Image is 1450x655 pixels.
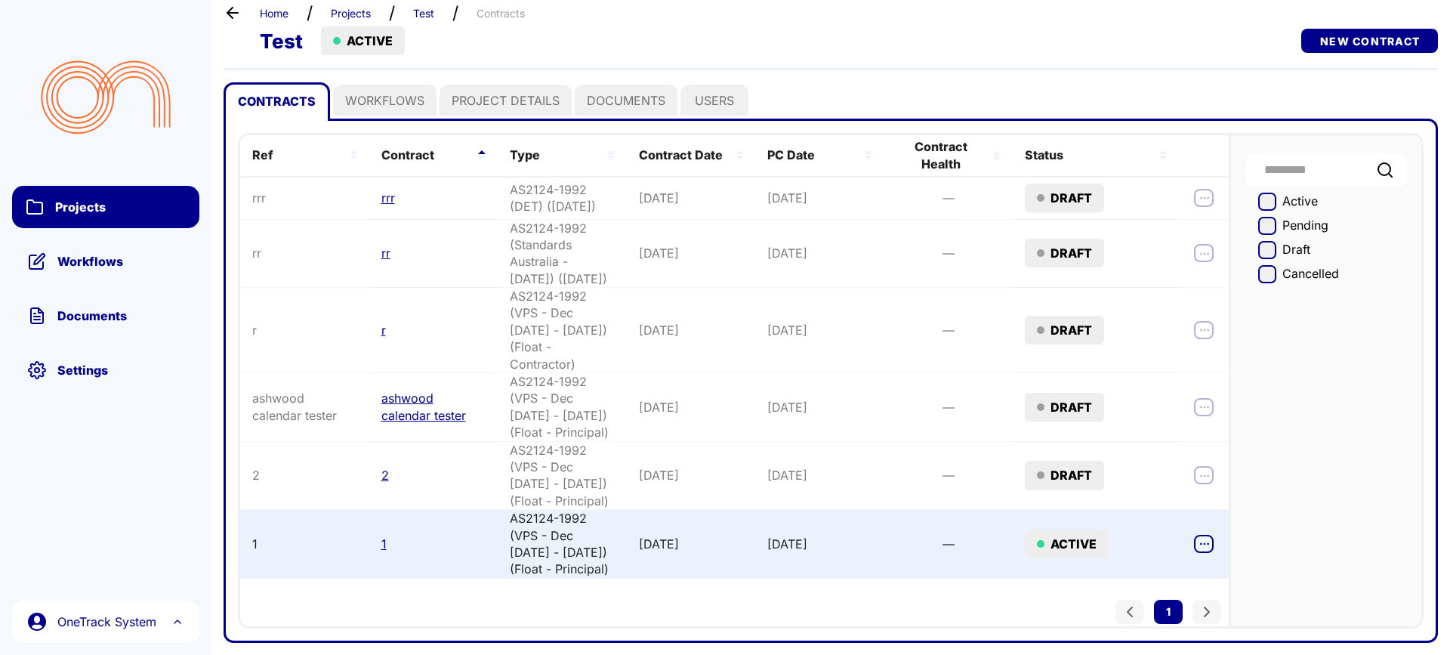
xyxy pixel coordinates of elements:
td: [DATE] [755,220,884,289]
span: Contract Health [896,138,986,172]
a: Documents [12,295,199,337]
td: [DATE] [755,373,884,442]
button: Current Page, Page 1 [1154,600,1183,624]
a: 1 [381,536,387,552]
span: OneTrack System [57,613,161,630]
td: [DATE] [755,510,884,579]
label: Pending [1282,217,1332,233]
a: rr [381,245,390,261]
div: DRAFT [1050,467,1092,484]
td: AS2124-1992 (VPS - Dec [DATE] - [DATE]) (Float - Contractor) [498,288,627,373]
a: New Contract [1301,29,1438,53]
td: ashwood calendar tester [240,373,369,442]
a: Projects [331,5,371,21]
td: [DATE] [627,220,756,289]
span: New Contract [1302,35,1438,48]
a: Documents [575,82,677,116]
a: Workflows [333,82,437,116]
a: r [381,322,386,338]
td: AS2124-1992 (VPS - Dec [DATE] - [DATE]) (Float - Principal) [498,510,627,579]
a: Test [413,5,434,21]
td: [DATE] [627,442,756,511]
td: rrr [240,178,369,220]
td: [DATE] [755,442,884,511]
a: Home [260,5,288,21]
a: Settings [12,349,199,391]
td: [DATE] [627,373,756,442]
td: r [240,288,369,373]
span: PC Date [767,147,815,163]
div: — [942,467,955,484]
span: Ref [252,147,273,163]
td: AS2124-1992 (Standards Australia - [DATE]) ([DATE]) [498,220,627,289]
span: Contract Date [639,147,723,163]
div: DRAFT [1050,399,1092,416]
td: rr [240,220,369,289]
div: ACTIVE [1050,536,1097,552]
div: — [942,399,955,416]
div: ACTIVE [347,32,393,49]
a: 2 [381,467,389,484]
td: AS2124-1992 (VPS - Dec [DATE] - [DATE]) (Float - Principal) [498,373,627,442]
a: Workflows [12,240,199,283]
div: — [942,245,955,261]
div: — [942,190,955,206]
a: Users [680,82,748,116]
td: [DATE] [627,288,756,373]
div: — [942,536,955,552]
td: 1 [240,510,369,579]
label: Cancelled [1282,265,1343,282]
a: rrr [381,190,395,206]
td: [DATE] [627,178,756,220]
span: Status [1025,147,1063,163]
span: Projects [54,199,186,215]
span: Type [510,147,540,163]
td: 2 [240,442,369,511]
a: Project Details [440,82,572,116]
label: Active [1282,193,1322,209]
a: Projects [12,186,199,228]
td: AS2124-1992 (DET) ([DATE]) [498,178,627,220]
div: DRAFT [1050,245,1092,261]
td: [DATE] [755,288,884,373]
nav: Pagination Navigation [1108,598,1229,626]
span: Settings [57,363,184,378]
label: Draft [1282,241,1314,258]
td: [DATE] [755,178,884,220]
div: DRAFT [1050,190,1092,206]
td: AS2124-1992 (VPS - Dec [DATE] - [DATE]) (Float - Principal) [498,442,627,511]
div: — [942,322,955,338]
span: Contract [381,147,434,163]
div: DRAFT [1050,322,1092,338]
a: ashwood calendar tester [381,390,486,424]
td: [DATE] [627,510,756,579]
span: Workflows [57,254,184,269]
span: Test [260,29,303,53]
span: Documents [57,308,184,323]
button: OneTrack System [12,601,199,643]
